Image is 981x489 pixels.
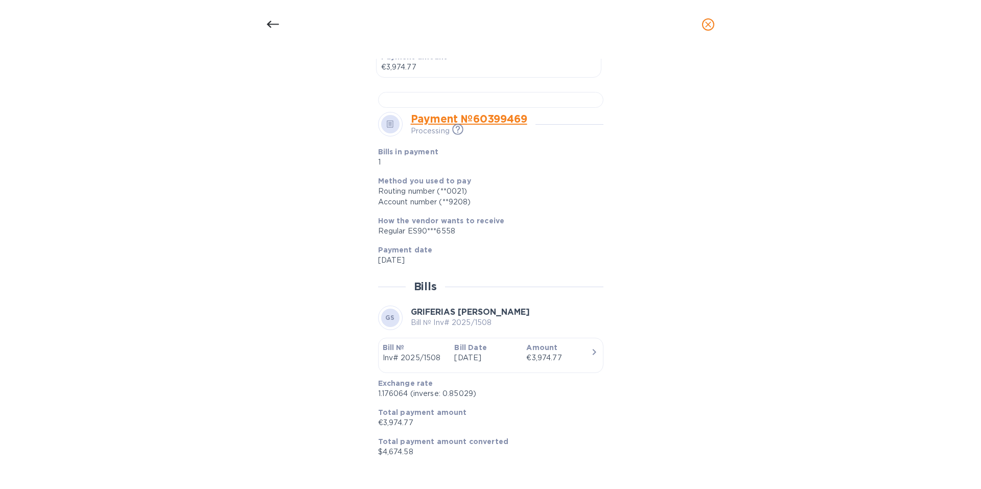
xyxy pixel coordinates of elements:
[383,343,405,352] b: Bill №
[696,12,720,37] button: close
[411,307,530,317] b: GRIFERIAS [PERSON_NAME]
[378,157,523,168] p: 1
[378,177,471,185] b: Method you used to pay
[385,314,395,321] b: GS
[378,379,433,387] b: Exchange rate
[378,338,603,373] button: Bill №Inv# 2025/1508Bill Date[DATE]Amount€3,974.77
[526,343,557,352] b: Amount
[526,353,590,363] div: €3,974.77
[378,246,433,254] b: Payment date
[378,186,595,197] div: Routing number (**0021)
[381,62,596,73] p: €3,974.77
[378,255,595,266] p: [DATE]
[454,353,518,363] p: [DATE]
[383,353,447,363] p: Inv# 2025/1508
[378,408,467,416] b: Total payment amount
[378,447,595,457] p: $4,674.58
[414,280,437,293] h2: Bills
[411,317,530,328] p: Bill № Inv# 2025/1508
[378,217,505,225] b: How the vendor wants to receive
[378,437,509,446] b: Total payment amount converted
[411,112,527,125] a: Payment № 60399469
[378,226,595,237] div: Regular ES90***6558
[378,148,438,156] b: Bills in payment
[378,417,595,428] p: €3,974.77
[411,126,450,136] p: Processing
[378,388,595,399] p: 1.176064 (inverse: 0.85029)
[454,343,486,352] b: Bill Date
[378,197,595,207] div: Account number (**9208)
